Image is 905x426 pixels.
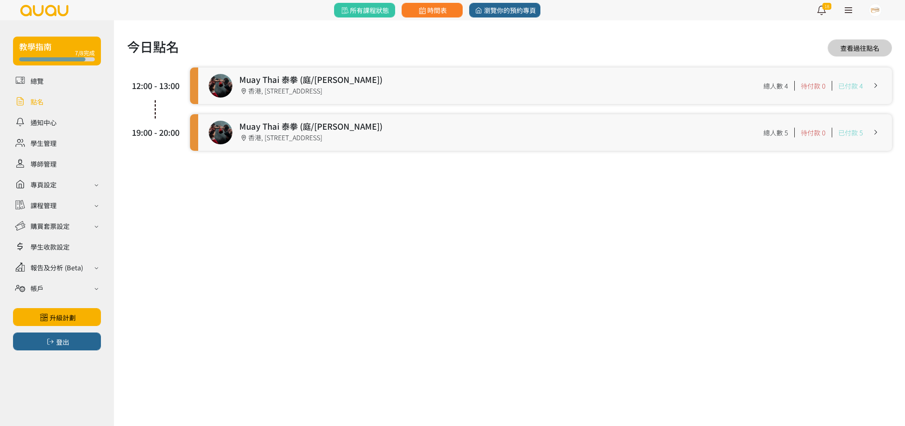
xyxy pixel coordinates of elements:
a: 時間表 [402,3,463,17]
button: 登出 [13,333,101,350]
div: 購買套票設定 [31,221,70,231]
div: 專頁設定 [31,180,57,189]
a: 瀏覽你的預約專頁 [469,3,540,17]
div: 課程管理 [31,200,57,210]
a: 查看過往點名 [828,39,892,57]
span: 時間表 [417,5,447,15]
div: 19:00 - 20:00 [131,126,180,139]
span: 所有課程狀態 [340,5,389,15]
div: 帳戶 [31,283,44,293]
div: 12:00 - 13:00 [131,80,180,92]
a: 升級計劃 [13,308,101,326]
img: logo.svg [20,5,69,16]
span: 瀏覽你的預約專頁 [474,5,536,15]
a: 所有課程狀態 [334,3,395,17]
h1: 今日點名 [127,37,179,56]
span: 18 [822,3,831,10]
div: 報告及分析 (Beta) [31,263,83,272]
